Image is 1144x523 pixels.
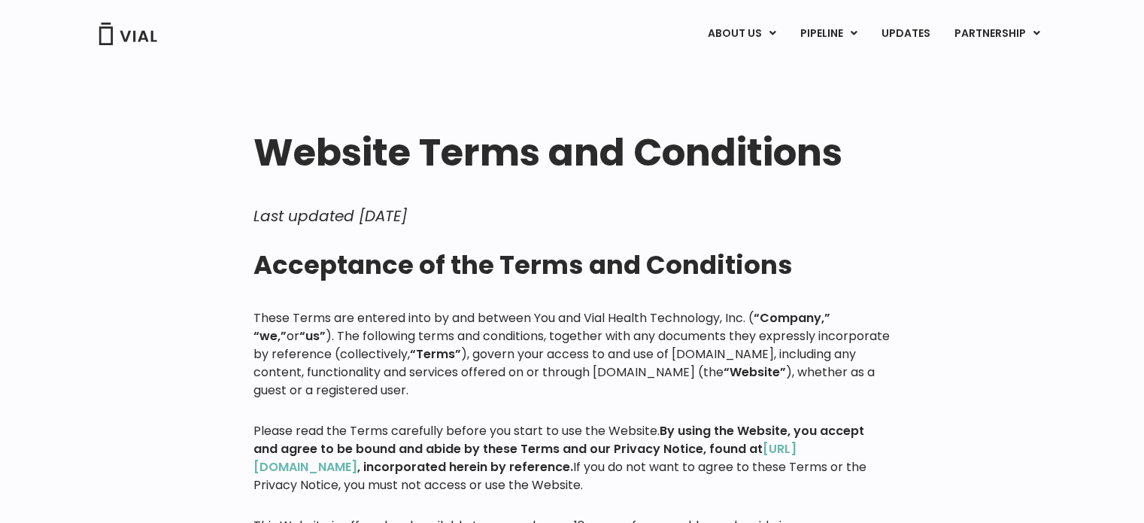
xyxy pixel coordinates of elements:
[724,363,786,381] strong: “Website”
[942,21,1052,47] a: PARTNERSHIPMenu Toggle
[253,422,891,494] div: Please read the Terms carefully before you start to use the Website. If you do not want to agree ...
[253,132,891,174] h1: Website Terms and Conditions
[253,309,830,345] strong: “Company,” “we,”
[253,422,864,476] strong: By using the Website, you accept and agree to be bound and abide by these Terms and our Privacy N...
[299,327,326,345] strong: “us”
[253,251,891,279] h2: Acceptance of the Terms and Conditions
[696,21,787,47] a: ABOUT USMenu Toggle
[253,440,797,476] a: [URL][DOMAIN_NAME]
[869,21,942,47] a: UPDATES
[253,309,891,400] p: These Terms are entered into by and between You and Vial Health Technology, Inc. ( or ). The foll...
[98,23,158,45] img: Vial Logo
[410,345,461,363] strong: “Terms”
[788,21,869,47] a: PIPELINEMenu Toggle
[253,204,891,228] p: Last updated [DATE]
